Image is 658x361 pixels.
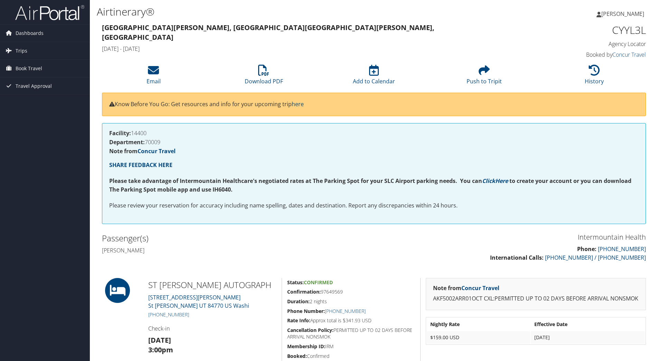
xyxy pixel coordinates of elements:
h5: 2 nights [287,298,415,305]
strong: International Calls: [490,254,544,261]
a: [PHONE_NUMBER] [148,311,189,318]
strong: Facility: [109,129,131,137]
span: Book Travel [16,60,42,77]
strong: Confirmation: [287,288,321,295]
strong: Booked: [287,353,307,359]
strong: Note from [109,147,176,155]
a: here [292,100,304,108]
strong: Membership ID: [287,343,325,350]
td: $159.00 USD [427,331,530,344]
p: Know Before You Go: Get resources and info for your upcoming trip [109,100,639,109]
span: Travel Approval [16,77,52,95]
th: Nightly Rate [427,318,530,331]
strong: Department: [109,138,145,146]
img: airportal-logo.png [15,4,84,21]
h3: Intermountain Health [379,232,646,242]
h4: [PERSON_NAME] [102,247,369,254]
strong: Phone Number: [287,308,325,314]
h5: Confirmed [287,353,415,360]
h1: Airtinerary® [97,4,466,19]
h2: Passenger(s) [102,232,369,244]
h5: PERMITTED UP TO 02 DAYS BEFORE ARRIVAL NONSMOK [287,327,415,340]
td: [DATE] [531,331,645,344]
strong: 3:00pm [148,345,173,354]
h4: Booked by [518,51,646,58]
h4: [DATE] - [DATE] [102,45,507,53]
h5: IRM [287,343,415,350]
a: [PHONE_NUMBER] [598,245,646,253]
a: Concur Travel [461,284,499,292]
a: Concur Travel [612,51,646,58]
strong: Cancellation Policy: [287,327,333,333]
h4: Check-in [148,325,276,332]
h5: 97649569 [287,288,415,295]
a: SHARE FEEDBACK HERE [109,161,172,169]
strong: Status: [287,279,304,286]
th: Effective Date [531,318,645,331]
strong: Duration: [287,298,310,305]
a: Click [482,177,495,185]
a: Email [147,68,161,85]
h5: Approx total is $341.93 USD [287,317,415,324]
strong: [GEOGRAPHIC_DATA][PERSON_NAME], [GEOGRAPHIC_DATA] [GEOGRAPHIC_DATA][PERSON_NAME], [GEOGRAPHIC_DATA] [102,23,434,42]
a: [STREET_ADDRESS][PERSON_NAME]St [PERSON_NAME] UT 84770 US Washi [148,294,249,309]
span: Confirmed [304,279,333,286]
a: History [585,68,604,85]
strong: Rate Info: [287,317,310,324]
strong: Phone: [577,245,596,253]
strong: Note from [433,284,499,292]
a: Download PDF [245,68,283,85]
p: AKF5002ARR01OCT CXL:PERMITTED UP TO 02 DAYS BEFORE ARRIVAL NONSMOK [433,294,639,303]
span: [PERSON_NAME] [601,10,644,18]
span: Trips [16,42,27,59]
h4: 14400 [109,130,639,136]
h4: 70009 [109,139,639,145]
strong: [DATE] [148,335,171,345]
strong: Please take advantage of Intermountain Healthcare's negotiated rates at The Parking Spot for your... [109,177,482,185]
a: Concur Travel [138,147,176,155]
h4: Agency Locator [518,40,646,48]
a: [PHONE_NUMBER] / [PHONE_NUMBER] [545,254,646,261]
span: Dashboards [16,25,44,42]
a: [PERSON_NAME] [596,3,651,24]
h2: ST [PERSON_NAME] AUTOGRAPH [148,279,276,291]
h1: CYYL3L [518,23,646,37]
a: [PHONE_NUMBER] [325,308,366,314]
a: Add to Calendar [353,68,395,85]
p: Please review your reservation for accuracy including name spelling, dates and destination. Repor... [109,201,639,210]
a: Here [495,177,508,185]
a: Push to Tripit [467,68,502,85]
